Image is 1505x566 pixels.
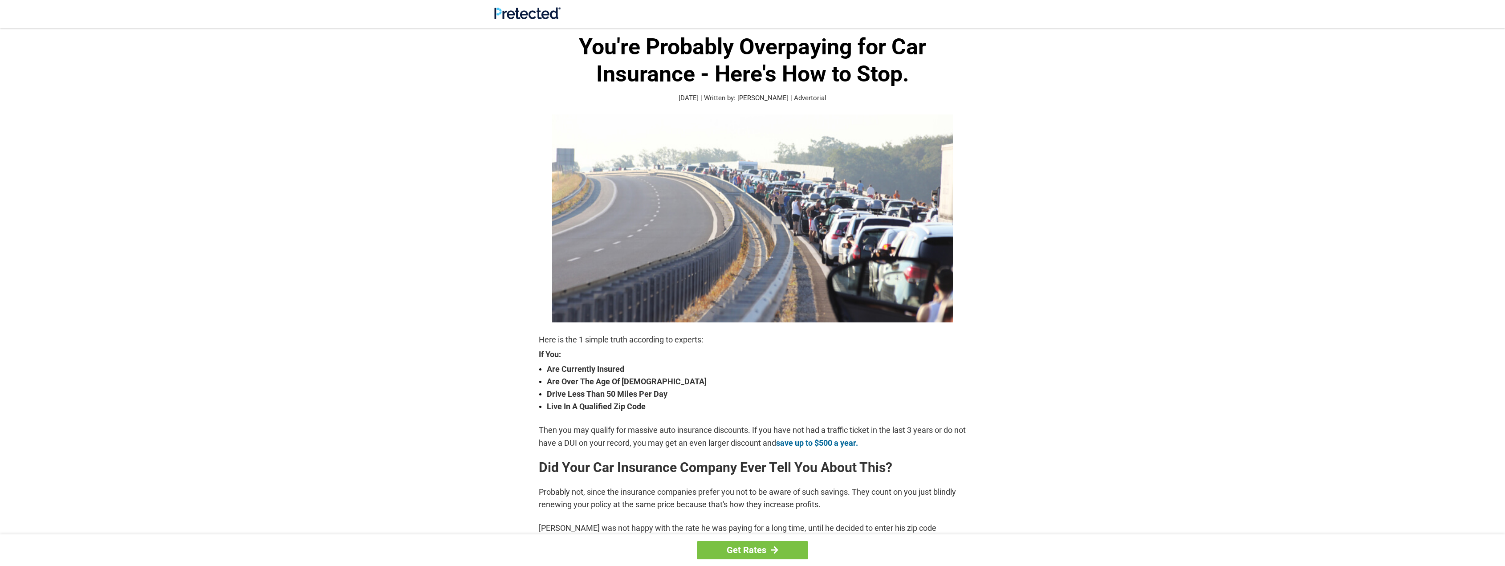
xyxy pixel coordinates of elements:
[547,388,966,400] strong: Drive Less Than 50 Miles Per Day
[697,541,808,559] a: Get Rates
[539,522,966,547] p: [PERSON_NAME] was not happy with the rate he was paying for a long time, until he decided to ente...
[539,486,966,511] p: Probably not, since the insurance companies prefer you not to be aware of such savings. They coun...
[539,424,966,449] p: Then you may qualify for massive auto insurance discounts. If you have not had a traffic ticket i...
[539,334,966,346] p: Here is the 1 simple truth according to experts:
[494,7,561,19] img: Site Logo
[494,12,561,21] a: Site Logo
[776,438,858,448] a: save up to $500 a year.
[539,93,966,103] p: [DATE] | Written by: [PERSON_NAME] | Advertorial
[539,350,966,358] strong: If You:
[547,375,966,388] strong: Are Over The Age Of [DEMOGRAPHIC_DATA]
[539,33,966,88] h1: You're Probably Overpaying for Car Insurance - Here's How to Stop.
[547,400,966,413] strong: Live In A Qualified Zip Code
[539,460,966,475] h2: Did Your Car Insurance Company Ever Tell You About This?
[547,363,966,375] strong: Are Currently Insured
